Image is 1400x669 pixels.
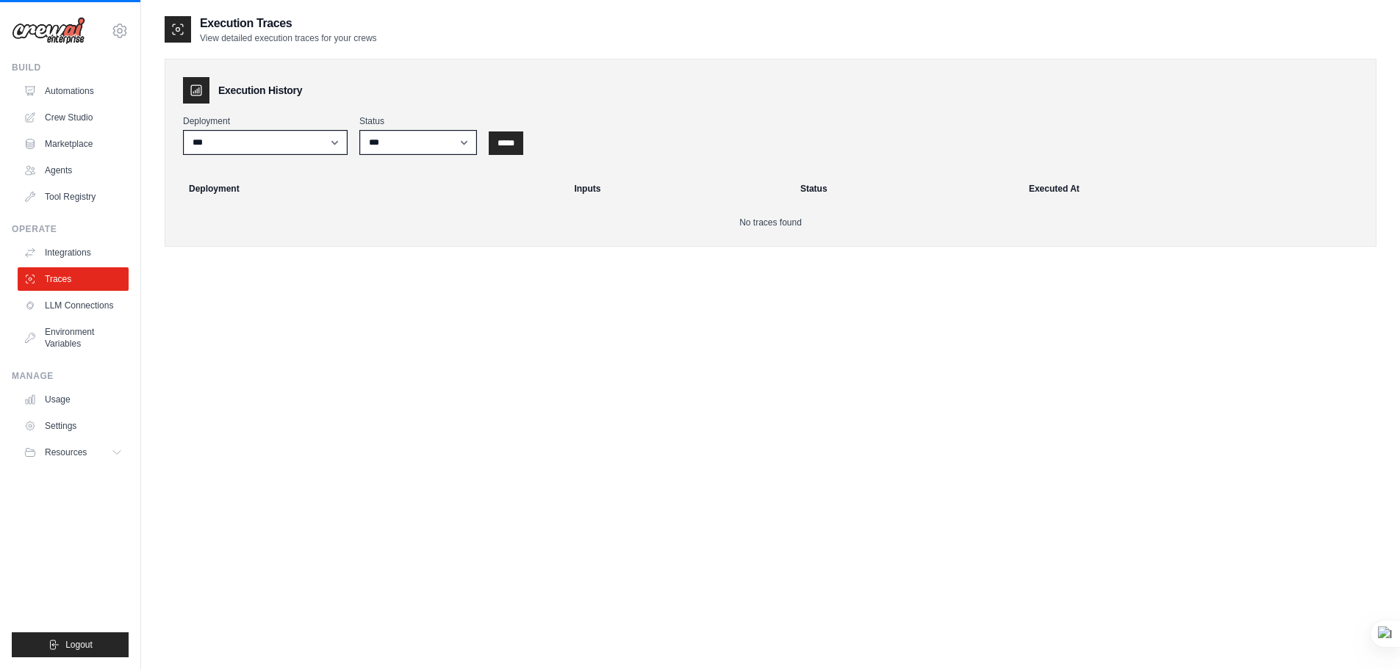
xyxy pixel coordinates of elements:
h2: Execution Traces [200,15,377,32]
p: View detailed execution traces for your crews [200,32,377,44]
a: Tool Registry [18,185,129,209]
span: Logout [65,639,93,651]
div: Build [12,62,129,73]
th: Inputs [565,173,791,205]
button: Resources [18,441,129,464]
label: Status [359,115,477,127]
a: Environment Variables [18,320,129,355]
iframe: Chat Widget [1327,599,1400,669]
th: Deployment [171,173,565,205]
button: Logout [12,632,129,657]
th: Status [791,173,1020,205]
span: Resources [45,446,87,458]
a: Marketplace [18,132,129,156]
a: LLM Connections [18,294,129,317]
h3: Execution History [218,83,302,98]
a: Automations [18,79,129,103]
img: Logo [12,17,85,45]
div: Manage [12,370,129,382]
a: Integrations [18,241,129,264]
a: Crew Studio [18,106,129,129]
a: Traces [18,267,129,291]
a: Usage [18,388,129,411]
label: Deployment [183,115,348,127]
a: Settings [18,414,129,438]
th: Executed At [1020,173,1370,205]
p: No traces found [183,217,1358,228]
a: Agents [18,159,129,182]
div: Operate [12,223,129,235]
